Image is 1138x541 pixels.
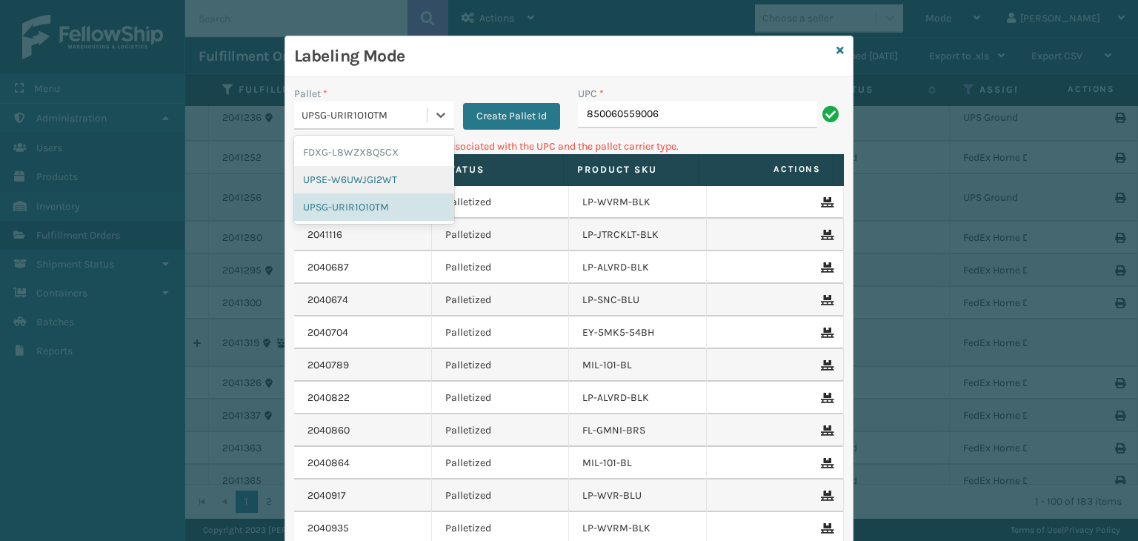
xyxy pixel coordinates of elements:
[821,295,830,305] i: Remove From Pallet
[821,197,830,208] i: Remove From Pallet
[432,479,570,512] td: Palletized
[821,262,830,273] i: Remove From Pallet
[432,349,570,382] td: Palletized
[703,157,830,182] span: Actions
[442,163,550,176] label: Status
[432,219,570,251] td: Palletized
[578,86,604,102] label: UPC
[821,491,830,501] i: Remove From Pallet
[569,251,707,284] td: LP-ALVRD-BLK
[463,103,560,130] button: Create Pallet Id
[302,107,428,123] div: UPSG-URIR1O10TM
[294,193,454,221] div: UPSG-URIR1O10TM
[821,328,830,338] i: Remove From Pallet
[569,414,707,447] td: FL-GMNI-BRS
[569,186,707,219] td: LP-WVRM-BLK
[569,382,707,414] td: LP-ALVRD-BLK
[294,139,454,166] div: FDXG-L8WZX8Q5CX
[307,228,342,242] a: 2041116
[569,447,707,479] td: MIL-101-BL
[307,521,349,536] a: 2040935
[307,456,350,471] a: 2040864
[821,425,830,436] i: Remove From Pallet
[294,86,327,102] label: Pallet
[307,423,350,438] a: 2040860
[821,360,830,371] i: Remove From Pallet
[432,251,570,284] td: Palletized
[307,488,346,503] a: 2040917
[821,458,830,468] i: Remove From Pallet
[307,293,348,308] a: 2040674
[569,316,707,349] td: EY-5MK5-54BH
[432,186,570,219] td: Palletized
[432,382,570,414] td: Palletized
[307,325,348,340] a: 2040704
[432,284,570,316] td: Palletized
[577,163,685,176] label: Product SKU
[432,447,570,479] td: Palletized
[307,391,350,405] a: 2040822
[821,523,830,534] i: Remove From Pallet
[569,349,707,382] td: MIL-101-BL
[294,139,844,154] p: Can't find any fulfillment orders associated with the UPC and the pallet carrier type.
[294,166,454,193] div: UPSE-W6UWJGI2WT
[432,316,570,349] td: Palletized
[821,230,830,240] i: Remove From Pallet
[307,260,349,275] a: 2040687
[821,393,830,403] i: Remove From Pallet
[294,45,831,67] h3: Labeling Mode
[432,414,570,447] td: Palletized
[569,219,707,251] td: LP-JTRCKLT-BLK
[307,358,349,373] a: 2040789
[569,284,707,316] td: LP-SNC-BLU
[569,479,707,512] td: LP-WVR-BLU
